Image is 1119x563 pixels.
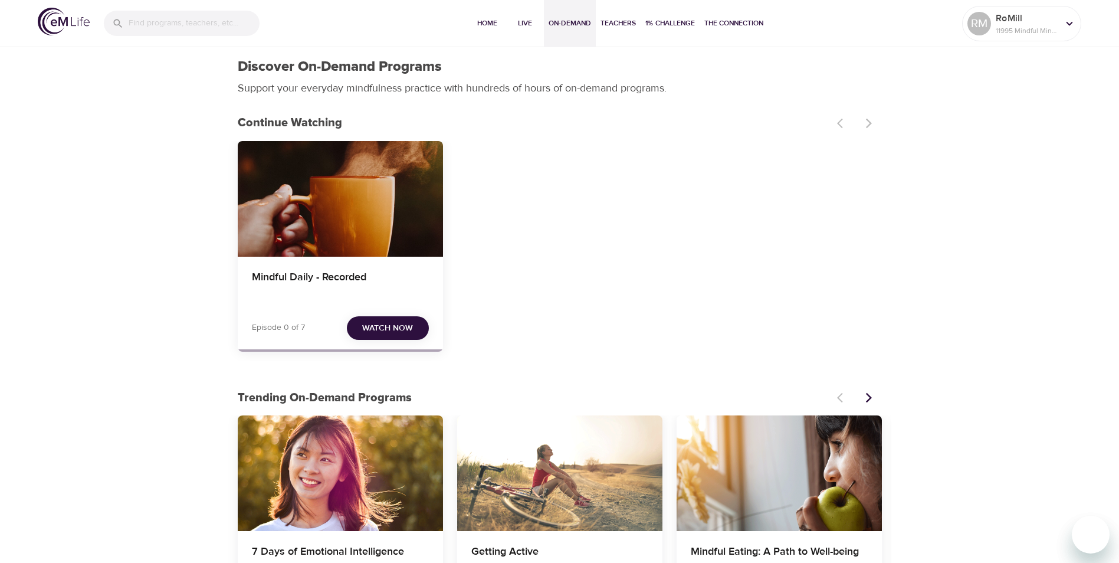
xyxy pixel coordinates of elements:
[252,271,429,299] h4: Mindful Daily - Recorded
[473,17,501,30] span: Home
[238,389,830,407] p: Trending On-Demand Programs
[238,58,442,76] h1: Discover On-Demand Programs
[347,316,429,341] button: Watch Now
[238,141,443,257] button: Mindful Daily - Recorded
[549,17,591,30] span: On-Demand
[645,17,695,30] span: 1% Challenge
[38,8,90,35] img: logo
[238,116,830,130] h3: Continue Watching
[511,17,539,30] span: Live
[252,322,305,334] p: Episode 0 of 7
[600,17,636,30] span: Teachers
[704,17,763,30] span: The Connection
[677,415,882,531] button: Mindful Eating: A Path to Well-being
[238,80,680,96] p: Support your everyday mindfulness practice with hundreds of hours of on-demand programs.
[1072,516,1110,554] iframe: Button to launch messaging window
[362,321,413,336] span: Watch Now
[129,11,260,36] input: Find programs, teachers, etc...
[996,25,1058,36] p: 11995 Mindful Minutes
[457,415,662,531] button: Getting Active
[996,11,1058,25] p: RoMill
[967,12,991,35] div: RM
[856,385,882,411] button: Next items
[238,415,443,531] button: 7 Days of Emotional Intelligence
